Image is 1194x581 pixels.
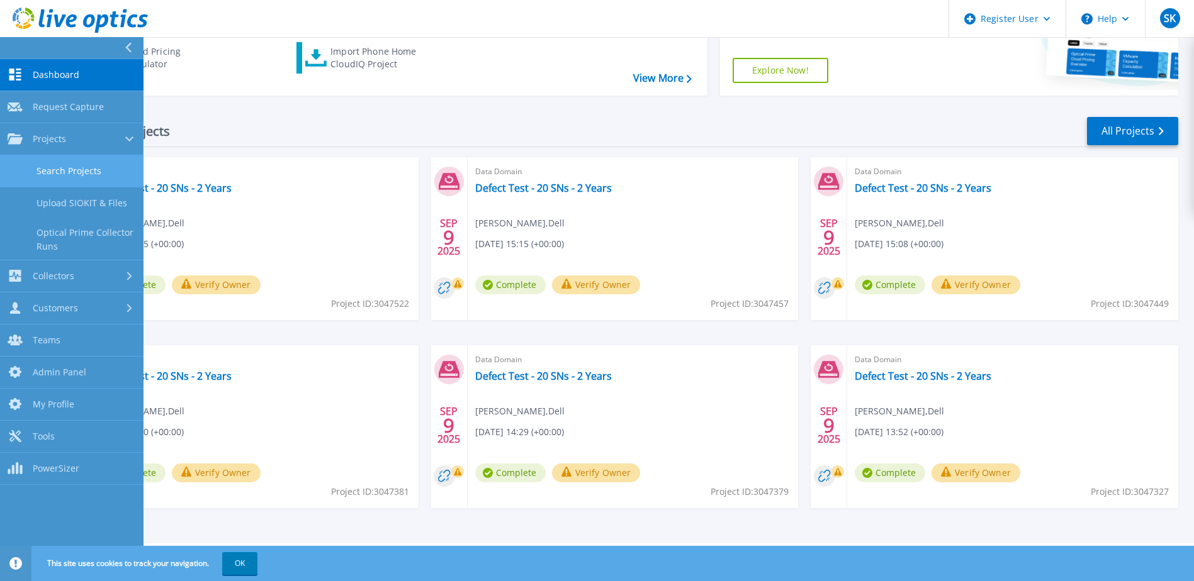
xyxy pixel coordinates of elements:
div: Import Phone Home CloudIQ Project [330,45,429,70]
span: Complete [855,463,925,482]
span: Project ID: 3047379 [711,485,789,499]
button: Verify Owner [552,463,641,482]
span: Complete [475,275,546,294]
span: Teams [33,335,60,346]
span: Request Capture [33,101,104,113]
span: 9 [823,420,835,431]
span: Project ID: 3047449 [1091,297,1169,311]
div: SEP 2025 [437,402,461,448]
a: All Projects [1087,117,1178,145]
a: Defect Test - 20 SNs - 2 Years [855,370,991,382]
span: Complete [475,463,546,482]
a: Defect Test - 20 SNs - 2 Years [95,370,232,382]
span: 9 [823,232,835,243]
span: [DATE] 14:29 (+00:00) [475,425,564,439]
button: Verify Owner [552,275,641,294]
span: Data Domain [855,353,1171,367]
button: OK [222,552,257,575]
a: Defect Test - 20 SNs - 2 Years [475,182,612,194]
span: [PERSON_NAME] , Dell [475,216,565,230]
span: Data Domain [95,353,411,367]
span: Data Domain [475,165,791,179]
div: Cloud Pricing Calculator [123,45,224,70]
span: [DATE] 15:15 (+00:00) [475,237,564,251]
div: SEP 2025 [817,402,841,448]
span: Project ID: 3047381 [331,485,409,499]
span: Data Domain [475,353,791,367]
span: Collectors [33,270,74,282]
span: Project ID: 3047457 [711,297,789,311]
div: SEP 2025 [817,214,841,260]
button: Verify Owner [172,463,261,482]
span: Project ID: 3047327 [1091,485,1169,499]
span: Complete [855,275,925,294]
a: Defect Test - 20 SNs - 2 Years [475,370,612,382]
a: Defect Test - 20 SNs - 2 Years [95,182,232,194]
span: PowerSizer [33,463,79,474]
span: [DATE] 13:52 (+00:00) [855,425,943,439]
span: [PERSON_NAME] , Dell [475,404,565,418]
span: My Profile [33,399,74,410]
span: [PERSON_NAME] , Dell [855,404,944,418]
a: Defect Test - 20 SNs - 2 Years [855,182,991,194]
span: 9 [443,232,454,243]
a: Explore Now! [733,58,828,83]
span: [DATE] 15:08 (+00:00) [855,237,943,251]
a: View More [633,72,692,84]
button: Verify Owner [932,275,1020,294]
span: 9 [443,420,454,431]
span: [PERSON_NAME] , Dell [855,216,944,230]
a: Cloud Pricing Calculator [89,42,230,74]
span: Data Domain [95,165,411,179]
span: This site uses cookies to track your navigation. [35,552,257,575]
span: Project ID: 3047522 [331,297,409,311]
span: Data Domain [855,165,1171,179]
span: Dashboard [33,69,79,80]
span: SK [1164,13,1176,23]
span: Projects [33,133,66,145]
button: Verify Owner [172,275,261,294]
button: Verify Owner [932,463,1020,482]
span: Tools [33,431,55,442]
div: SEP 2025 [437,214,461,260]
span: Customers [33,302,78,314]
span: Admin Panel [33,367,86,378]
